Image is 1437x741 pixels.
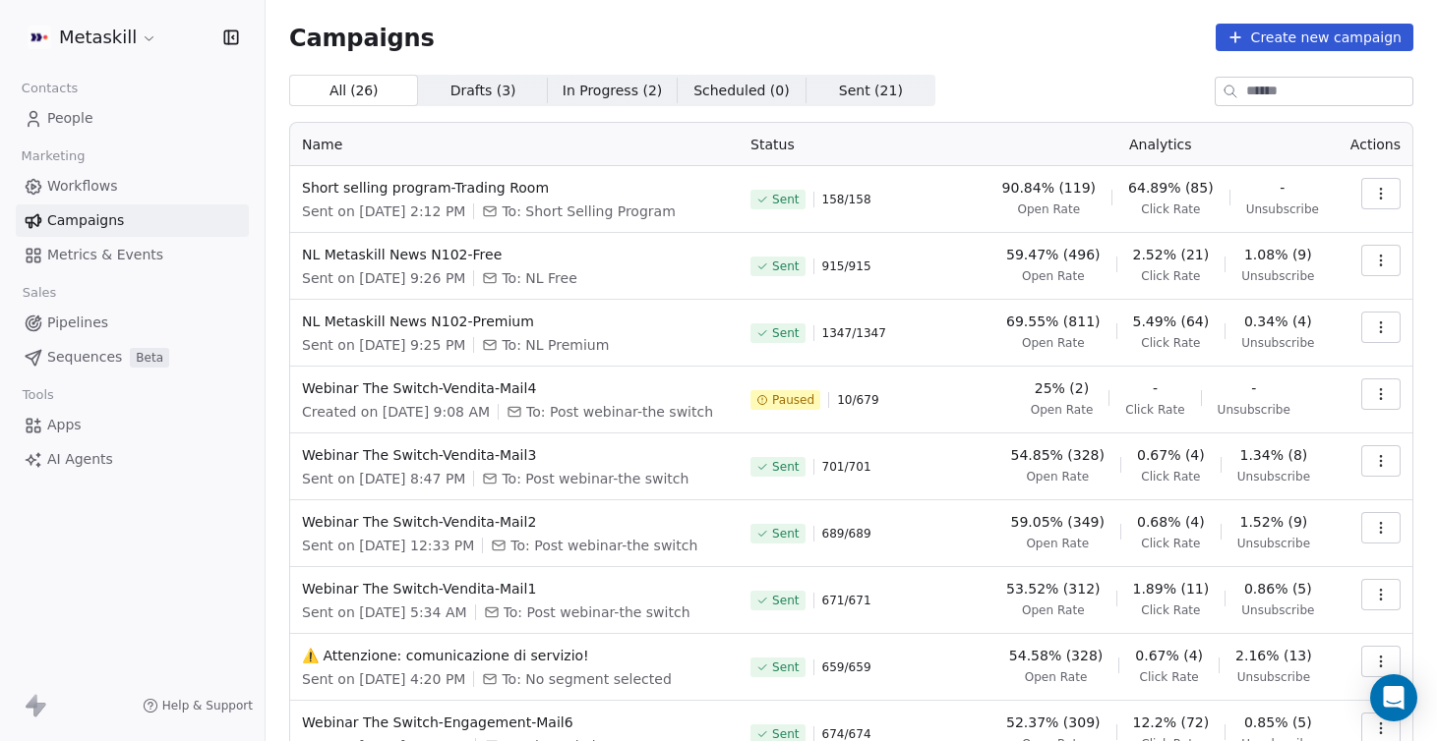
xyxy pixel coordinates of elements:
[1141,201,1200,217] span: Click Rate
[16,409,249,441] a: Apps
[14,278,65,308] span: Sales
[1026,469,1089,484] span: Open Rate
[502,469,689,488] span: To: Post webinar-the switch
[502,201,675,221] span: To: Short Selling Program
[1022,335,1085,351] span: Open Rate
[504,602,690,622] span: To: Post webinar-the switch
[1244,312,1312,331] span: 0.34% (4)
[1022,602,1085,618] span: Open Rate
[16,307,249,339] a: Pipelines
[1141,268,1200,284] span: Click Rate
[290,123,739,166] th: Name
[822,325,886,341] span: 1347 / 1347
[14,380,62,410] span: Tools
[1010,445,1104,465] span: 54.85% (328)
[985,123,1336,166] th: Analytics
[1237,469,1310,484] span: Unsubscribe
[1006,712,1100,732] span: 52.37% (309)
[450,81,516,101] span: Drafts ( 3 )
[16,443,249,476] a: AI Agents
[822,192,871,207] span: 158 / 158
[1025,669,1088,685] span: Open Rate
[302,402,490,422] span: Created on [DATE] 9:08 AM
[302,579,727,598] span: Webinar The Switch-Vendita-Mail1
[289,24,435,51] span: Campaigns
[772,593,799,608] span: Sent
[47,245,163,265] span: Metrics & Events
[1336,123,1412,166] th: Actions
[1010,512,1104,532] span: 59.05% (349)
[1153,378,1158,398] span: -
[47,415,82,435] span: Apps
[1241,602,1314,618] span: Unsubscribe
[1137,512,1205,532] span: 0.68% (4)
[1216,24,1413,51] button: Create new campaign
[563,81,663,101] span: In Progress ( 2 )
[502,268,576,288] span: To: NL Free
[1141,335,1200,351] span: Click Rate
[47,108,93,129] span: People
[1240,512,1308,532] span: 1.52% (9)
[526,402,713,422] span: To: Post webinar-the switch
[772,325,799,341] span: Sent
[302,602,467,622] span: Sent on [DATE] 5:34 AM
[772,392,814,408] span: Paused
[13,74,87,103] span: Contacts
[693,81,790,101] span: Scheduled ( 0 )
[1135,646,1203,665] span: 0.67% (4)
[510,536,697,555] span: To: Post webinar-the switch
[16,204,249,237] a: Campaigns
[59,25,137,50] span: Metaskill
[1241,335,1314,351] span: Unsubscribe
[302,335,465,355] span: Sent on [DATE] 9:25 PM
[1251,378,1256,398] span: -
[1237,536,1310,551] span: Unsubscribe
[1022,268,1085,284] span: Open Rate
[739,123,985,166] th: Status
[16,341,249,373] a: SequencesBeta
[1006,579,1100,598] span: 53.52% (312)
[1009,646,1103,665] span: 54.58% (328)
[772,659,799,675] span: Sent
[772,459,799,475] span: Sent
[1133,579,1210,598] span: 1.89% (11)
[822,593,871,608] span: 671 / 671
[1137,445,1205,465] span: 0.67% (4)
[1237,669,1310,685] span: Unsubscribe
[837,392,878,408] span: 10 / 679
[47,176,118,197] span: Workflows
[302,512,727,532] span: Webinar The Switch-Vendita-Mail2
[16,170,249,202] a: Workflows
[302,646,727,665] span: ⚠️ Attenzione: comunicazione di servizio!
[1035,378,1089,398] span: 25% (2)
[1128,178,1214,198] span: 64.89% (85)
[302,378,727,398] span: Webinar The Switch-Vendita-Mail4
[822,459,871,475] span: 701 / 701
[1133,245,1210,264] span: 2.52% (21)
[302,669,465,689] span: Sent on [DATE] 4:20 PM
[1141,536,1200,551] span: Click Rate
[1125,402,1184,418] span: Click Rate
[302,469,465,488] span: Sent on [DATE] 8:47 PM
[1218,402,1290,418] span: Unsubscribe
[302,245,727,264] span: NL Metaskill News N102-Free
[1141,469,1200,484] span: Click Rate
[302,178,727,198] span: Short selling program-Trading Room
[1006,245,1100,264] span: 59.47% (496)
[28,26,51,49] img: AVATAR%20METASKILL%20-%20Colori%20Positivo.png
[1002,178,1096,198] span: 90.84% (119)
[130,348,169,368] span: Beta
[47,347,122,368] span: Sequences
[1244,712,1312,732] span: 0.85% (5)
[772,526,799,541] span: Sent
[1140,669,1199,685] span: Click Rate
[1244,245,1312,264] span: 1.08% (9)
[1241,268,1314,284] span: Unsubscribe
[1141,602,1200,618] span: Click Rate
[772,192,799,207] span: Sent
[47,449,113,470] span: AI Agents
[502,669,671,689] span: To: No segment selected
[16,239,249,271] a: Metrics & Events
[47,210,124,231] span: Campaigns
[47,313,108,333] span: Pipelines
